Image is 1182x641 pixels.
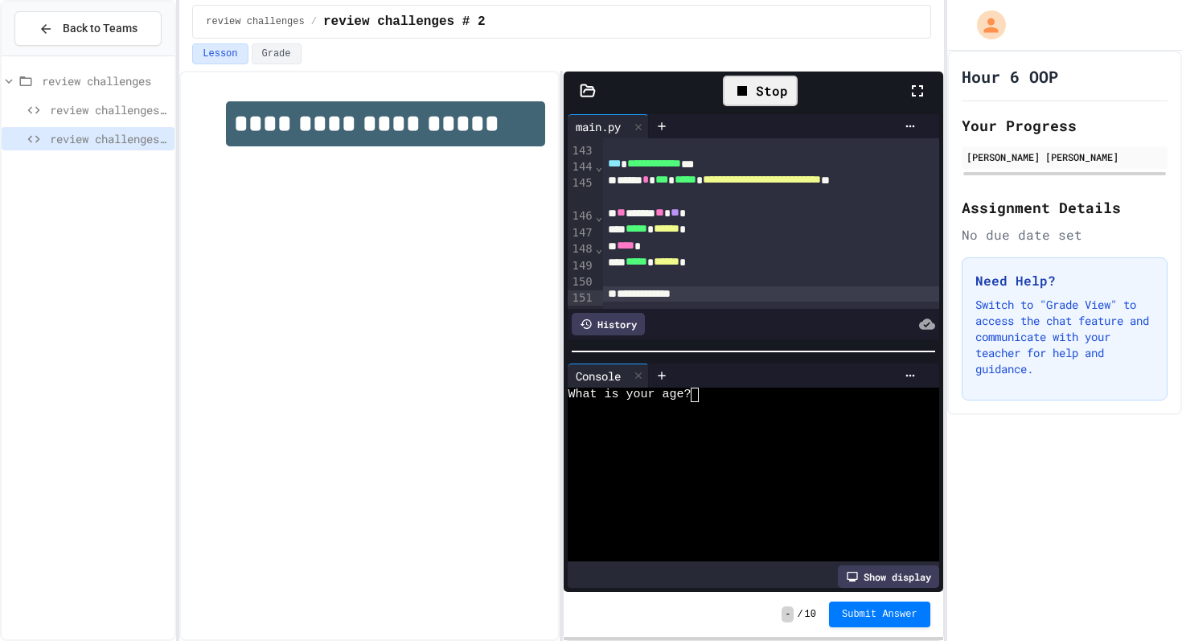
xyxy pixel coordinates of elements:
[568,364,649,388] div: Console
[572,313,645,335] div: History
[568,175,594,208] div: 145
[960,6,1010,43] div: My Account
[568,159,594,175] div: 144
[962,114,1168,137] h2: Your Progress
[723,76,798,106] div: Stop
[595,242,603,255] span: Fold line
[50,101,168,118] span: review challenges #1
[206,15,304,28] span: review challenges
[568,388,691,402] span: What is your age?
[63,20,137,37] span: Back to Teams
[323,12,486,31] span: review challenges # 2
[805,608,816,621] span: 10
[595,210,603,223] span: Fold line
[595,160,603,173] span: Fold line
[568,118,629,135] div: main.py
[50,130,168,147] span: review challenges # 2
[568,274,594,290] div: 150
[568,241,594,257] div: 148
[568,368,629,384] div: Console
[568,225,594,241] div: 147
[252,43,302,64] button: Grade
[311,15,317,28] span: /
[975,297,1154,377] p: Switch to "Grade View" to access the chat feature and communicate with your teacher for help and ...
[192,43,248,64] button: Lesson
[842,608,917,621] span: Submit Answer
[568,208,594,224] div: 146
[568,258,594,274] div: 149
[568,114,649,138] div: main.py
[829,602,930,627] button: Submit Answer
[975,271,1154,290] h3: Need Help?
[967,150,1163,164] div: [PERSON_NAME] [PERSON_NAME]
[962,65,1058,88] h1: Hour 6 OOP
[568,143,594,159] div: 143
[962,225,1168,244] div: No due date set
[797,608,802,621] span: /
[14,11,162,46] button: Back to Teams
[568,290,594,306] div: 151
[782,606,794,623] span: -
[42,72,168,89] span: review challenges
[962,196,1168,219] h2: Assignment Details
[838,565,939,588] div: Show display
